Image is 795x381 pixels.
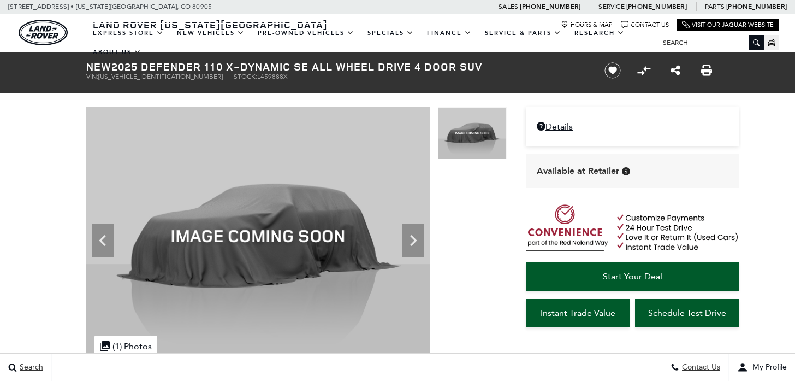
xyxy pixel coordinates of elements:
a: Contact Us [621,21,669,29]
a: Land Rover [US_STATE][GEOGRAPHIC_DATA] [86,18,334,31]
span: Land Rover [US_STATE][GEOGRAPHIC_DATA] [93,18,328,31]
a: Research [568,24,631,43]
span: Search [17,363,43,372]
span: Start Your Deal [603,271,662,282]
img: New 2025 Fuji White LAND ROVER X-Dynamic SE image 1 [86,107,430,365]
span: Contact Us [679,363,720,372]
button: Save vehicle [601,62,625,79]
a: [PHONE_NUMBER] [520,2,580,11]
a: Hours & Map [561,21,613,29]
strong: New [86,59,111,74]
button: user-profile-menu [729,354,795,381]
a: [PHONE_NUMBER] [726,2,787,11]
a: About Us [86,43,148,62]
a: Print this New 2025 Defender 110 X-Dynamic SE All Wheel Drive 4 Door SUV [701,64,712,77]
a: New Vehicles [170,24,251,43]
a: EXPRESS STORE [86,24,170,43]
span: Schedule Test Drive [648,308,726,318]
img: Land Rover [19,20,68,45]
a: land-rover [19,20,68,45]
input: Search [655,36,764,49]
a: Start Your Deal [526,262,739,291]
nav: Main Navigation [86,24,655,62]
a: [PHONE_NUMBER] [626,2,687,11]
a: Service & Parts [478,24,568,43]
span: [US_VEHICLE_IDENTIFICATION_NUMBER] [98,73,223,80]
a: Instant Trade Value [526,299,630,327]
button: Compare vehicle [636,62,652,79]
a: Schedule Test Drive [635,299,739,327]
h1: 2025 Defender 110 X-Dynamic SE All Wheel Drive 4 Door SUV [86,61,586,73]
a: Pre-Owned Vehicles [251,24,361,43]
span: Service [598,3,624,10]
img: New 2025 Fuji White LAND ROVER X-Dynamic SE image 1 [438,107,507,159]
span: My Profile [748,363,787,372]
span: Sales [499,3,518,10]
div: (1) Photos [94,336,157,357]
a: Specials [361,24,420,43]
a: Visit Our Jaguar Website [682,21,774,29]
span: Available at Retailer [537,165,619,177]
div: Vehicle is in stock and ready for immediate delivery. Due to demand, availability is subject to c... [622,167,630,175]
span: Instant Trade Value [541,308,615,318]
span: Parts [705,3,725,10]
span: Stock: [234,73,257,80]
a: Share this New 2025 Defender 110 X-Dynamic SE All Wheel Drive 4 Door SUV [671,64,680,77]
a: [STREET_ADDRESS] • [US_STATE][GEOGRAPHIC_DATA], CO 80905 [8,3,212,10]
span: VIN: [86,73,98,80]
span: L459888X [257,73,288,80]
a: Finance [420,24,478,43]
a: Details [537,121,728,132]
